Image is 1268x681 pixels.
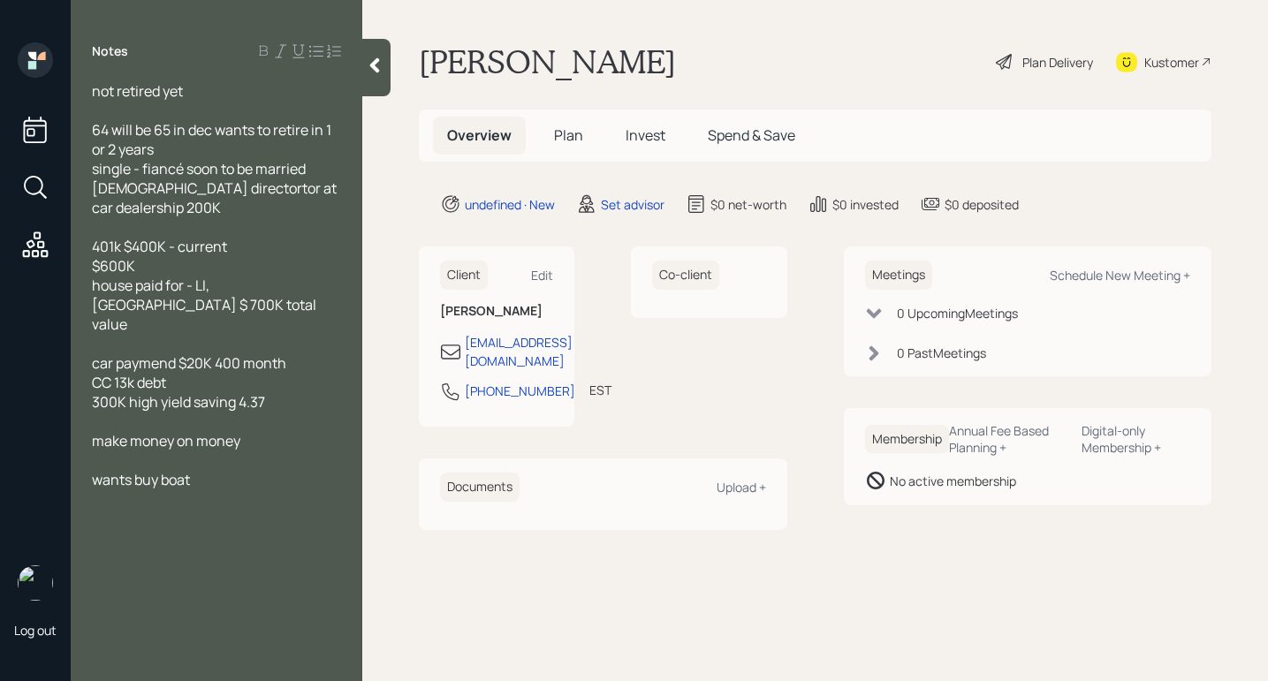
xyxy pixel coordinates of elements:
[447,125,512,145] span: Overview
[440,473,520,502] h6: Documents
[92,470,190,489] span: wants buy boat
[1022,53,1093,72] div: Plan Delivery
[440,261,488,290] h6: Client
[92,237,227,256] span: 401k $400K - current
[1082,422,1190,456] div: Digital-only Membership +
[832,195,899,214] div: $0 invested
[708,125,795,145] span: Spend & Save
[601,195,664,214] div: Set advisor
[92,276,319,334] span: house paid for - LI, [GEOGRAPHIC_DATA] $ 700K total value
[626,125,665,145] span: Invest
[554,125,583,145] span: Plan
[18,565,53,601] img: aleksandra-headshot.png
[710,195,786,214] div: $0 net-worth
[92,256,135,276] span: $600K
[419,42,676,81] h1: [PERSON_NAME]
[531,267,553,284] div: Edit
[865,261,932,290] h6: Meetings
[92,159,306,178] span: single - fiancé soon to be married
[945,195,1019,214] div: $0 deposited
[92,392,265,412] span: 300K high yield saving 4.37
[1050,267,1190,284] div: Schedule New Meeting +
[92,431,240,450] span: make money on money
[92,178,339,217] span: [DEMOGRAPHIC_DATA] directortor at car dealership 200K
[92,353,286,373] span: car paymend $20K 400 month
[589,381,611,399] div: EST
[897,344,986,362] div: 0 Past Meeting s
[890,472,1016,490] div: No active membership
[897,304,1018,322] div: 0 Upcoming Meeting s
[717,479,766,496] div: Upload +
[14,622,57,639] div: Log out
[92,120,334,159] span: 64 will be 65 in dec wants to retire in 1 or 2 years
[1144,53,1199,72] div: Kustomer
[652,261,719,290] h6: Co-client
[865,425,949,454] h6: Membership
[92,373,166,392] span: CC 13k debt
[440,304,553,319] h6: [PERSON_NAME]
[92,81,183,101] span: not retired yet
[465,333,573,370] div: [EMAIL_ADDRESS][DOMAIN_NAME]
[949,422,1068,456] div: Annual Fee Based Planning +
[465,382,575,400] div: [PHONE_NUMBER]
[465,195,555,214] div: undefined · New
[92,42,128,60] label: Notes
